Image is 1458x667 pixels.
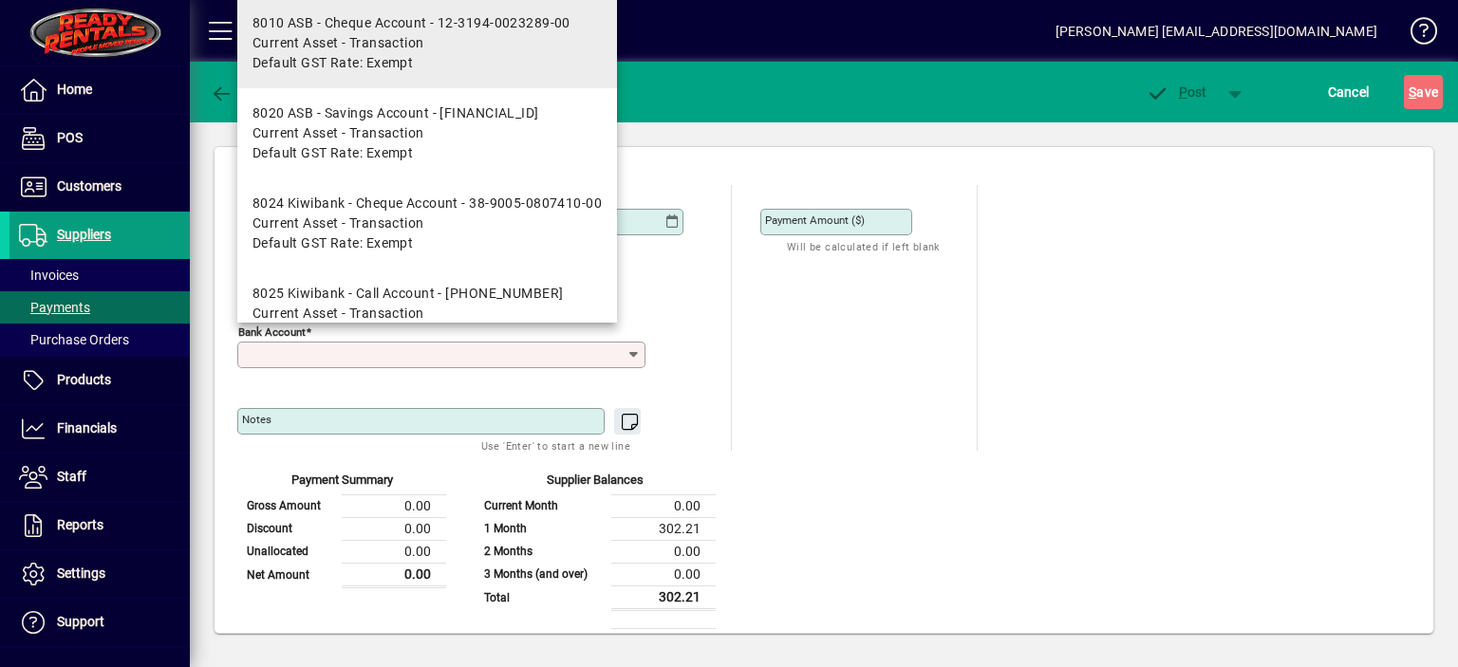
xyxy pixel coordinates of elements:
[252,233,414,253] span: Default GST Rate: Exempt
[611,628,716,651] td: 302.21
[57,178,121,194] span: Customers
[475,471,716,494] div: Supplier Balances
[252,123,424,143] span: Current Asset - Transaction
[9,115,190,162] a: POS
[19,300,90,315] span: Payments
[237,269,617,359] mat-option: 8025 Kiwibank - Call Account - 38-9005-0807410-01
[475,517,611,540] td: 1 Month
[1328,77,1370,107] span: Cancel
[252,284,564,304] div: 8025 Kiwibank - Call Account - [PHONE_NUMBER]
[1179,84,1187,100] span: P
[57,372,111,387] span: Products
[237,471,446,494] div: Payment Summary
[1404,75,1443,109] button: Save
[787,235,940,257] mat-hint: Will be calculated if left blank
[611,563,716,585] td: 0.00
[611,585,716,609] td: 302.21
[9,291,190,324] a: Payments
[9,357,190,404] a: Products
[237,563,342,586] td: Net Amount
[765,213,865,227] mat-label: Payment Amount ($)
[9,259,190,291] a: Invoices
[1136,75,1217,109] button: Post
[475,494,611,517] td: Current Month
[611,540,716,563] td: 0.00
[1056,16,1377,46] div: [PERSON_NAME] [EMAIL_ADDRESS][DOMAIN_NAME]
[57,227,111,242] span: Suppliers
[9,66,190,114] a: Home
[9,550,190,598] a: Settings
[9,324,190,356] a: Purchase Orders
[9,405,190,453] a: Financials
[252,103,539,123] div: 8020 ASB - Savings Account - [FINANCIAL_ID]
[57,469,86,484] span: Staff
[475,563,611,585] td: 3 Months (and over)
[19,268,79,283] span: Invoices
[57,130,83,145] span: POS
[1323,75,1374,109] button: Cancel
[475,540,611,563] td: 2 Months
[210,84,273,100] span: Back
[475,585,611,609] td: Total
[237,540,342,563] td: Unallocated
[252,33,424,53] span: Current Asset - Transaction
[342,540,446,563] td: 0.00
[57,614,104,629] span: Support
[237,178,617,269] mat-option: 8024 Kiwibank - Cheque Account - 38-9005-0807410-00
[57,420,117,435] span: Financials
[475,451,716,652] app-page-summary-card: Supplier Balances
[252,194,602,213] div: 8024 Kiwibank - Cheque Account - 38-9005-0807410-00
[481,435,630,456] mat-hint: Use 'Enter' to start a new line
[19,332,129,347] span: Purchase Orders
[57,517,103,532] span: Reports
[252,143,414,163] span: Default GST Rate: Exempt
[252,304,424,324] span: Current Asset - Transaction
[252,13,570,33] div: 8010 ASB - Cheque Account - 12-3194-0023289-00
[9,502,190,549] a: Reports
[9,454,190,501] a: Staff
[242,413,271,426] mat-label: Notes
[205,75,278,109] button: Back
[9,163,190,211] a: Customers
[1146,84,1207,100] span: ost
[342,517,446,540] td: 0.00
[342,494,446,517] td: 0.00
[611,494,716,517] td: 0.00
[342,563,446,586] td: 0.00
[1409,84,1416,100] span: S
[190,75,294,109] app-page-header-button: Back
[611,517,716,540] td: 302.21
[252,213,424,233] span: Current Asset - Transaction
[57,565,105,581] span: Settings
[1396,4,1434,65] a: Knowledge Base
[237,451,446,588] app-page-summary-card: Payment Summary
[237,494,342,517] td: Gross Amount
[237,517,342,540] td: Discount
[1409,77,1438,107] span: ave
[237,88,617,178] mat-option: 8020 ASB - Savings Account - 12-3194-0023289-50
[9,599,190,646] a: Support
[57,82,92,97] span: Home
[475,628,611,651] td: Balance after payment
[252,53,414,73] span: Default GST Rate: Exempt
[238,325,306,339] mat-label: Bank Account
